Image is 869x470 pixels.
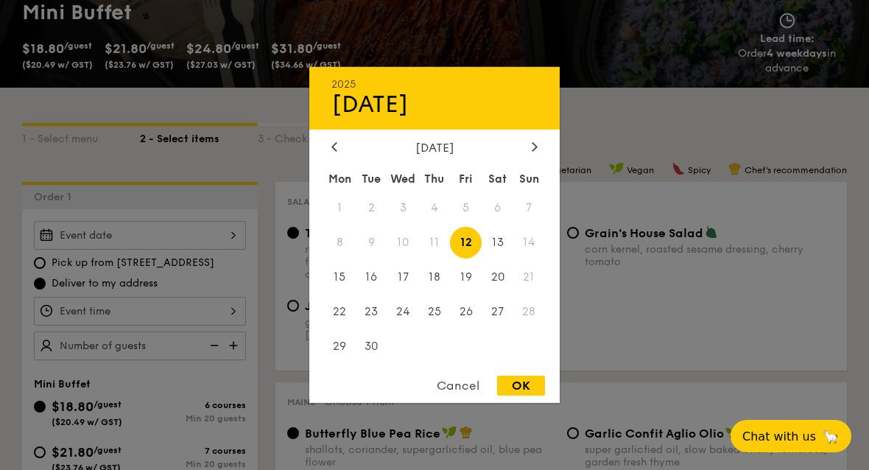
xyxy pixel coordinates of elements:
[513,295,545,327] span: 28
[419,227,451,259] span: 11
[450,166,482,192] div: Fri
[356,295,387,327] span: 23
[324,227,356,259] span: 8
[422,376,494,396] div: Cancel
[324,295,356,327] span: 22
[331,78,538,91] div: 2025
[513,227,545,259] span: 14
[513,192,545,224] span: 7
[356,227,387,259] span: 9
[324,166,356,192] div: Mon
[450,295,482,327] span: 26
[513,262,545,293] span: 21
[356,166,387,192] div: Tue
[324,330,356,362] span: 29
[482,262,513,293] span: 20
[482,227,513,259] span: 13
[419,192,451,224] span: 4
[356,330,387,362] span: 30
[419,166,451,192] div: Thu
[387,166,419,192] div: Wed
[324,192,356,224] span: 1
[419,295,451,327] span: 25
[387,295,419,327] span: 24
[482,295,513,327] span: 27
[742,429,816,443] span: Chat with us
[419,262,451,293] span: 18
[450,262,482,293] span: 19
[450,227,482,259] span: 12
[497,376,545,396] div: OK
[356,262,387,293] span: 16
[731,420,851,452] button: Chat with us🦙
[482,166,513,192] div: Sat
[331,141,538,155] div: [DATE]
[387,227,419,259] span: 10
[482,192,513,224] span: 6
[331,91,538,119] div: [DATE]
[387,262,419,293] span: 17
[822,428,840,445] span: 🦙
[356,192,387,224] span: 2
[450,192,482,224] span: 5
[513,166,545,192] div: Sun
[387,192,419,224] span: 3
[324,262,356,293] span: 15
